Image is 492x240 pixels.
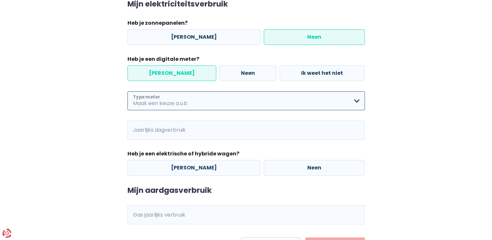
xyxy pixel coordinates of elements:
[127,150,365,160] legend: Heb je een elektrische of hybride wagen?
[127,55,365,65] legend: Heb je een digitale meter?
[127,29,260,45] label: [PERSON_NAME]
[219,65,276,81] label: Neen
[127,186,365,195] h2: Mijn aardgasverbruik
[127,206,145,224] span: kWh
[127,65,216,81] label: [PERSON_NAME]
[127,19,365,29] legend: Heb je zonnepanelen?
[264,29,365,45] label: Neen
[264,160,365,176] label: Neen
[280,65,365,81] label: Ik weet het niet
[127,160,260,176] label: [PERSON_NAME]
[127,121,145,140] span: kWh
